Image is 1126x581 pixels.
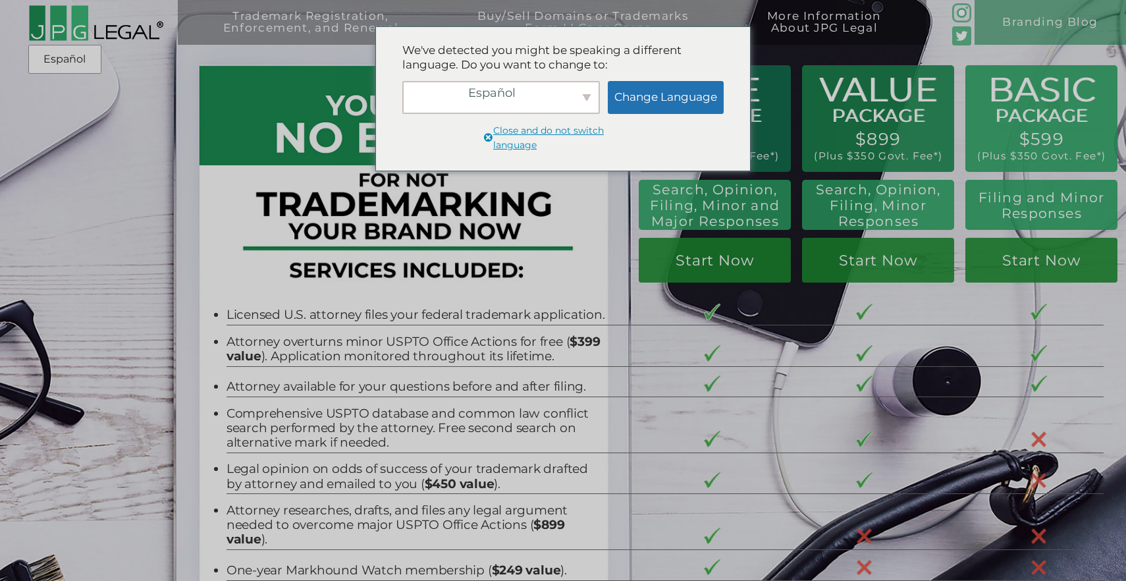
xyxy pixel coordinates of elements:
li: Comprehensive USPTO database and common law conflict search performed by the attorney. Free secon... [227,406,606,451]
img: checkmark-border-3.png [1031,304,1048,320]
span: Close and do not switch language [483,131,493,148]
div: We've detected you might be speaking a different language. Do you want to change to: [402,43,724,72]
img: checkmark-border-3.png [856,375,873,392]
img: checkmark-border-3.png [856,431,873,447]
a: Trademark Registration,Enforcement, and Renewal [189,10,432,55]
img: checkmark-border-3.png [856,345,873,362]
img: glyph-logo_May2016-green3-90.png [952,3,971,22]
img: X-30-3.png [1031,528,1048,545]
img: checkmark-border-3.png [704,304,721,320]
img: 2016-logo-black-letters-3-r.png [28,5,163,41]
a: Buy/Sell Domains or Trademarks– Form LLCs or Corps [444,10,722,55]
a: Change Language [608,81,724,114]
img: Twitter_Social_Icon_Rounded_Square_Color-mid-green3-90.png [952,26,971,45]
img: checkmark-border-3.png [704,472,721,489]
img: X-30-3.png [1031,559,1048,576]
a: Español [32,47,97,71]
img: checkmark-border-3.png [704,375,721,392]
b: $399 value [227,334,601,364]
img: checkmark-border-3.png [704,559,721,576]
li: Attorney overturns minor USPTO Office Actions for free ( ). Application monitored throughout its ... [227,335,606,364]
img: checkmark-border-3.png [856,304,873,320]
b: $899 value [227,517,565,547]
li: Licensed U.S. attorney files your federal trademark application. [227,308,606,322]
a: Close and do not switch language [483,124,643,154]
li: Attorney researches, drafts, and files any legal argument needed to overcome major USPTO Office A... [227,503,606,547]
li: Attorney available for your questions before and after filing. [227,379,606,394]
img: X-30-3.png [1031,431,1048,448]
img: X-30-3.png [1031,472,1048,489]
a: Start Now [639,238,791,283]
h2: Search, Opinion, Filing, Minor Responses [811,182,946,229]
li: Legal opinion on odds of success of your trademark drafted by attorney and emailed to you ( ). [227,462,606,491]
div: Español [402,81,600,114]
h2: Search, Opinion, Filing, Minor and Major Responses [646,182,784,229]
a: More InformationAbout JPG Legal [734,10,915,55]
img: X-30-3.png [856,559,873,576]
a: Start Now [965,238,1117,283]
b: $450 value [425,476,495,491]
img: checkmark-border-3.png [704,528,721,544]
img: checkmark-border-3.png [1031,345,1048,362]
a: Start Now [802,238,954,283]
img: X-30-3.png [856,528,873,545]
img: checkmark-border-3.png [704,345,721,362]
span: Close and do not switch language [493,124,643,152]
img: checkmark-border-3.png [856,472,873,489]
li: One-year Markhound Watch membership ( ). [227,563,606,578]
b: $249 value [492,563,561,578]
img: checkmark-border-3.png [1031,375,1048,392]
h2: Filing and Minor Responses [975,190,1109,221]
img: checkmark-border-3.png [704,431,721,447]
